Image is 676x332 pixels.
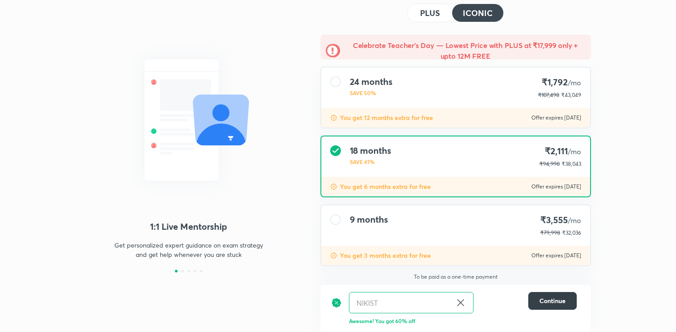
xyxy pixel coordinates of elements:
h4: ₹3,555 [540,214,581,226]
button: ICONIC [452,4,503,22]
img: discount [330,114,337,121]
img: discount [331,292,342,313]
img: discount [330,252,337,259]
h5: Celebrate Teacher’s Day — Lowest Price with PLUS at ₹17,999 only + upto 12M FREE [345,40,586,61]
p: Get personalized expert guidance on exam strategy and get help whenever you are stuck [111,240,266,259]
h4: 9 months [350,214,388,225]
h4: ICONIC [463,9,492,17]
p: Offer expires [DATE] [531,252,581,259]
h4: 24 months [350,76,393,87]
p: SAVE 41% [350,158,391,166]
p: ₹107,498 [538,91,559,99]
span: /mo [568,147,581,156]
p: You get 12 months extra for free [340,113,433,122]
p: ₹94,998 [539,160,560,168]
span: ₹43,049 [561,92,581,98]
h4: 18 months [350,145,391,156]
h4: PLUS [420,9,440,17]
p: Offer expires [DATE] [531,183,581,190]
h4: ₹2,111 [539,145,581,157]
h4: 1:1 Live Mentorship [85,220,292,233]
img: discount [330,183,337,190]
span: /mo [568,216,581,225]
p: ₹79,998 [540,229,560,237]
button: Continue [528,292,577,310]
p: Awesome! You got 60% off [349,317,577,325]
p: Offer expires [DATE] [531,114,581,121]
p: You get 6 months extra for free [340,182,431,191]
img: - [326,44,340,58]
button: PLUS [408,4,452,22]
span: Continue [539,296,566,305]
span: ₹38,043 [562,160,581,167]
h4: ₹1,792 [538,76,581,88]
input: Have a referral code? [349,292,452,313]
span: ₹32,036 [562,229,581,236]
p: You get 3 months extra for free [340,251,431,260]
span: /mo [568,78,581,87]
p: SAVE 50% [350,89,393,97]
p: To be paid as a one-time payment [313,273,598,280]
img: LMP_066b47ebaa.svg [85,43,292,197]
